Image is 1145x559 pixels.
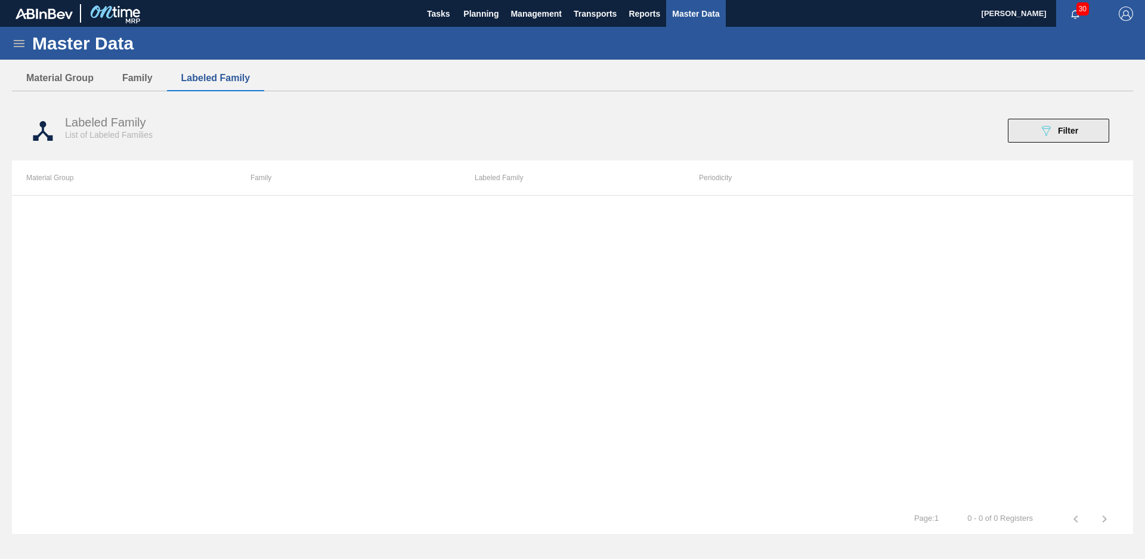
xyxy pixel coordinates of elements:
span: Management [510,7,562,21]
span: Filter [1058,126,1078,135]
button: Filter [1008,119,1109,143]
span: Labeled Family [65,116,146,129]
h1: Master Data [32,36,244,50]
button: Family [108,66,167,91]
button: Labeled Family [167,66,265,91]
th: Labeled Family [460,160,685,195]
button: Notifications [1056,5,1094,22]
th: Material Group [12,160,236,195]
span: Planning [463,7,499,21]
td: Page : 1 [900,504,953,523]
span: Master Data [672,7,719,21]
span: Tasks [425,7,451,21]
th: Periodicity [685,160,909,195]
span: 30 [1076,2,1089,16]
button: Material Group [12,66,108,91]
span: List of Labeled Families [65,130,153,140]
img: Logout [1119,7,1133,21]
th: Family [236,160,460,195]
div: Filter Labeled family [1002,119,1115,143]
span: Transports [574,7,617,21]
span: Reports [629,7,660,21]
img: TNhmsLtSVTkK8tSr43FrP2fwEKptu5GPRR3wAAAABJRU5ErkJggg== [16,8,73,19]
td: 0 - 0 of 0 Registers [953,504,1047,523]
